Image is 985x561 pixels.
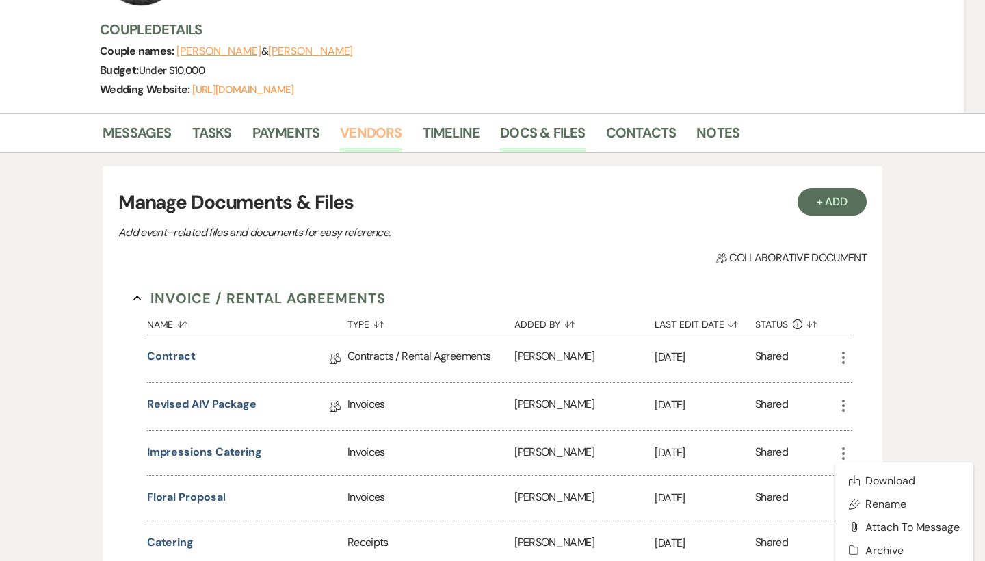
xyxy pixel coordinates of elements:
button: Status [755,309,835,335]
button: Rename [835,493,973,516]
a: Timeline [423,122,480,152]
p: [DATE] [655,489,755,507]
button: Invoice / Rental Agreements [133,288,386,309]
button: Type [347,309,514,335]
div: Invoices [347,431,514,475]
div: Invoices [347,383,514,430]
p: [DATE] [655,534,755,552]
a: Revised AIV Package [147,396,257,417]
button: Impressions Catering [147,444,262,460]
button: Floral Proposal [147,489,226,506]
span: Under $10,000 [139,64,205,77]
div: [PERSON_NAME] [514,476,655,521]
div: Shared [755,534,788,553]
a: Download [835,469,973,493]
div: [PERSON_NAME] [514,431,655,475]
div: Shared [755,348,788,369]
a: Tasks [192,122,232,152]
a: Docs & Files [500,122,585,152]
a: Payments [252,122,320,152]
p: [DATE] [655,396,755,414]
button: Catering [147,534,194,551]
button: Attach to Message [835,515,973,538]
a: Notes [696,122,739,152]
span: Budget: [100,63,139,77]
span: Collaborative document [716,250,867,266]
p: Add event–related files and documents for easy reference. [118,224,597,242]
span: & [176,44,353,58]
h3: Manage Documents & Files [118,188,867,217]
button: [PERSON_NAME] [176,46,261,57]
div: Shared [755,444,788,462]
button: Added By [514,309,655,335]
a: Vendors [340,122,402,152]
button: + Add [798,188,867,216]
a: Contract [147,348,196,369]
div: Shared [755,396,788,417]
h3: Couple Details [100,20,866,39]
div: [PERSON_NAME] [514,383,655,430]
p: [DATE] [655,348,755,366]
button: Name [147,309,347,335]
div: Contracts / Rental Agreements [347,335,514,382]
a: Contacts [606,122,677,152]
span: Wedding Website: [100,82,192,96]
div: [PERSON_NAME] [514,335,655,382]
a: [URL][DOMAIN_NAME] [192,83,293,96]
div: Invoices [347,476,514,521]
a: Messages [103,122,172,152]
button: [PERSON_NAME] [268,46,353,57]
button: Last Edit Date [655,309,755,335]
div: Shared [755,489,788,508]
p: [DATE] [655,444,755,462]
span: Couple names: [100,44,176,58]
span: Status [755,319,788,329]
